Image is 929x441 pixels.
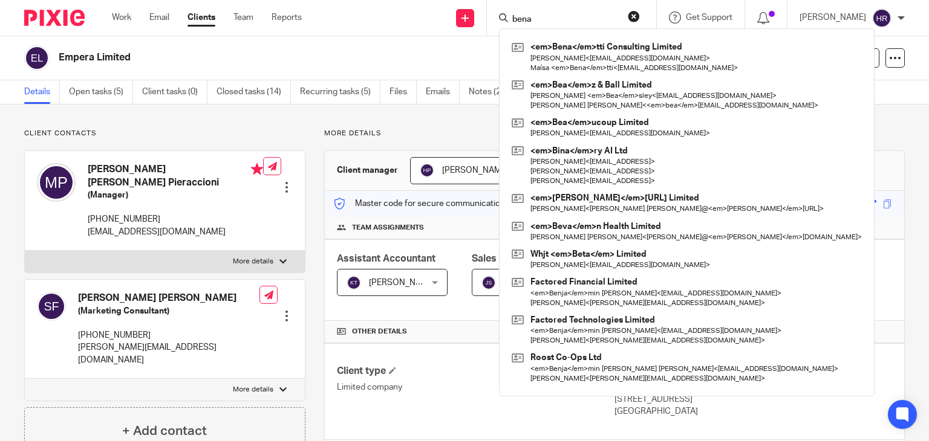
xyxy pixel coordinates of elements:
[369,278,435,287] span: [PERSON_NAME]
[614,405,892,417] p: [GEOGRAPHIC_DATA]
[187,11,215,24] a: Clients
[78,292,259,304] h4: [PERSON_NAME] [PERSON_NAME]
[337,254,435,263] span: Assistant Accountant
[24,80,60,104] a: Details
[59,51,604,64] h2: Empera Limited
[472,254,532,263] span: Sales Person
[800,11,866,24] p: [PERSON_NAME]
[442,166,509,175] span: [PERSON_NAME]
[251,163,263,175] i: Primary
[37,292,66,321] img: svg%3E
[78,305,259,317] h5: (Marketing Consultant)
[420,163,434,178] img: svg%3E
[337,164,398,176] h3: Client manager
[69,80,133,104] a: Open tasks (5)
[272,11,302,24] a: Reports
[88,226,263,238] p: [EMAIL_ADDRESS][DOMAIN_NAME]
[481,275,496,290] img: svg%3E
[324,129,905,138] p: More details
[426,80,460,104] a: Emails
[614,393,892,405] p: [STREET_ADDRESS]
[24,10,85,26] img: Pixie
[469,80,513,104] a: Notes (2)
[233,385,273,394] p: More details
[300,80,380,104] a: Recurring tasks (5)
[78,329,259,341] p: [PHONE_NUMBER]
[511,14,620,25] input: Search
[872,8,892,28] img: svg%3E
[233,257,273,266] p: More details
[337,365,614,378] h4: Client type
[24,45,50,71] img: svg%3E
[88,213,263,225] p: [PHONE_NUMBER]
[233,11,253,24] a: Team
[352,223,424,233] span: Team assignments
[686,13,732,22] span: Get Support
[37,163,76,202] img: svg%3E
[390,80,417,104] a: Files
[352,327,407,336] span: Other details
[347,275,361,290] img: svg%3E
[337,381,614,393] p: Limited company
[334,198,543,210] p: Master code for secure communications and files
[112,11,131,24] a: Work
[78,341,259,366] p: [PERSON_NAME][EMAIL_ADDRESS][DOMAIN_NAME]
[24,129,305,138] p: Client contacts
[88,163,263,189] h4: [PERSON_NAME] [PERSON_NAME] Pieraccioni
[122,422,207,440] h4: + Add contact
[217,80,291,104] a: Closed tasks (14)
[142,80,207,104] a: Client tasks (0)
[149,11,169,24] a: Email
[88,189,263,201] h5: (Manager)
[628,10,640,22] button: Clear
